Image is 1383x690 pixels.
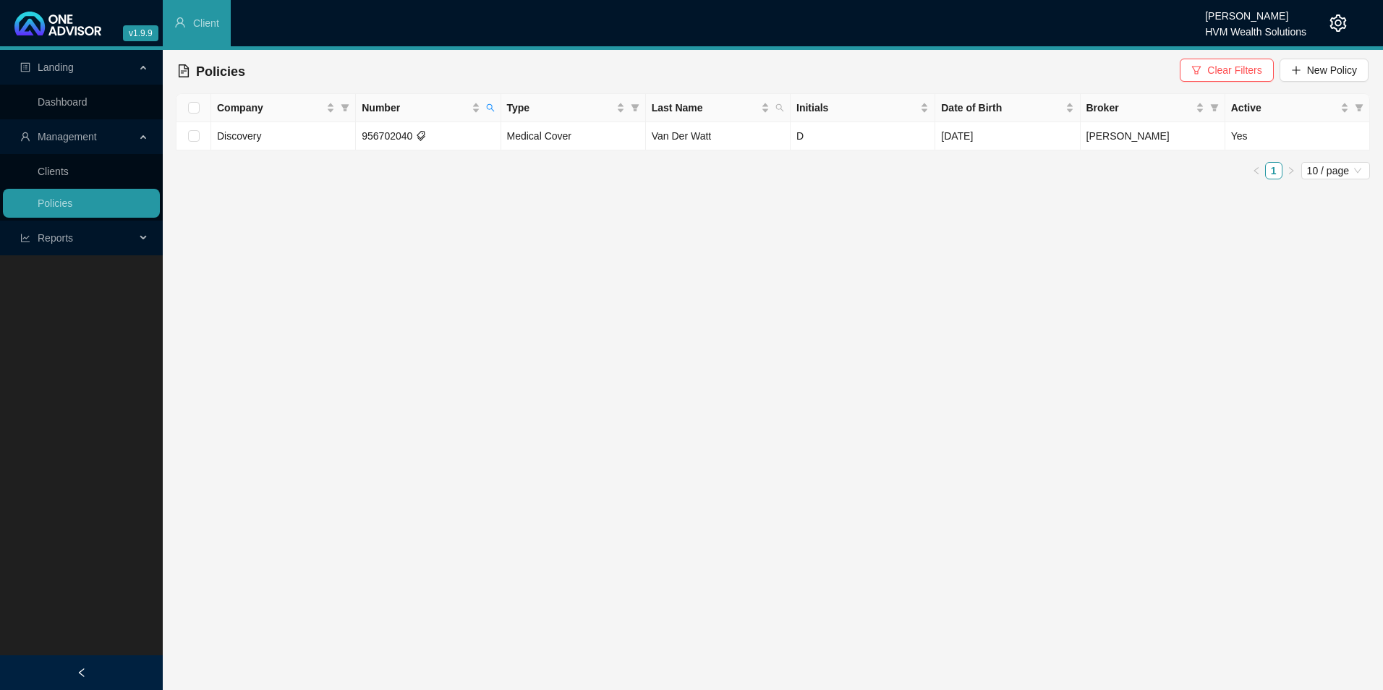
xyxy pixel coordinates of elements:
[174,17,186,28] span: user
[507,100,613,116] span: Type
[38,96,88,108] a: Dashboard
[38,232,73,244] span: Reports
[1180,59,1273,82] button: Clear Filters
[941,100,1062,116] span: Date of Birth
[628,97,642,119] span: filter
[77,668,87,678] span: left
[356,94,501,122] th: Number
[1265,162,1282,179] li: 1
[1086,130,1170,142] span: [PERSON_NAME]
[507,130,571,142] span: Medical Cover
[1266,163,1282,179] a: 1
[1207,97,1222,119] span: filter
[1282,162,1300,179] li: Next Page
[1280,59,1369,82] button: New Policy
[1307,163,1364,179] span: 10 / page
[14,12,101,35] img: 2df55531c6924b55f21c4cf5d4484680-logo-light.svg
[1205,4,1306,20] div: [PERSON_NAME]
[631,103,639,112] span: filter
[1248,162,1265,179] button: left
[177,64,190,77] span: file-text
[646,94,791,122] th: Last Name
[193,17,219,29] span: Client
[338,97,352,119] span: filter
[416,131,426,141] span: tags
[1301,162,1370,179] div: Page Size
[20,132,30,142] span: user
[652,100,758,116] span: Last Name
[486,103,495,112] span: search
[356,122,501,150] td: 956702040
[20,233,30,243] span: line-chart
[1231,100,1337,116] span: Active
[1205,20,1306,35] div: HVM Wealth Solutions
[483,97,498,119] span: search
[1329,14,1347,32] span: setting
[217,100,323,116] span: Company
[38,61,74,73] span: Landing
[1248,162,1265,179] li: Previous Page
[935,94,1080,122] th: Date of Birth
[935,122,1080,150] td: [DATE]
[217,130,261,142] span: Discovery
[1252,166,1261,175] span: left
[1287,166,1295,175] span: right
[796,100,917,116] span: Initials
[123,25,158,41] span: v1.9.9
[1225,94,1370,122] th: Active
[1081,94,1225,122] th: Broker
[211,94,356,122] th: Company
[341,103,349,112] span: filter
[1355,103,1363,112] span: filter
[646,122,791,150] td: Van Der Watt
[775,103,784,112] span: search
[1210,103,1219,112] span: filter
[38,197,72,209] a: Policies
[362,100,468,116] span: Number
[1086,100,1193,116] span: Broker
[20,62,30,72] span: profile
[38,131,97,142] span: Management
[1191,65,1201,75] span: filter
[38,166,69,177] a: Clients
[1291,65,1301,75] span: plus
[791,94,935,122] th: Initials
[1282,162,1300,179] button: right
[1225,122,1370,150] td: Yes
[1352,97,1366,119] span: filter
[196,64,245,79] span: Policies
[1307,62,1357,78] span: New Policy
[1207,62,1261,78] span: Clear Filters
[791,122,935,150] td: D
[773,97,787,119] span: search
[501,94,646,122] th: Type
